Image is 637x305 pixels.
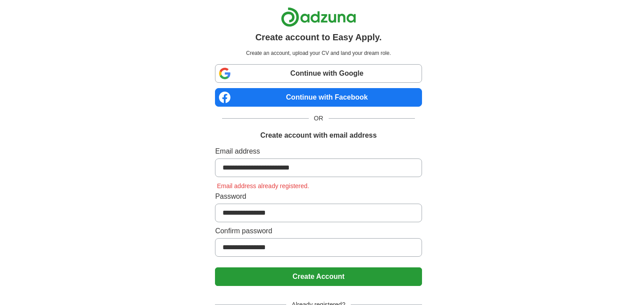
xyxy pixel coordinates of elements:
[215,182,311,189] span: Email address already registered.
[309,114,329,123] span: OR
[217,49,420,57] p: Create an account, upload your CV and land your dream role.
[255,31,382,44] h1: Create account to Easy Apply.
[215,191,422,202] label: Password
[215,146,422,157] label: Email address
[260,130,376,141] h1: Create account with email address
[215,267,422,286] button: Create Account
[215,226,422,236] label: Confirm password
[215,88,422,107] a: Continue with Facebook
[281,7,356,27] img: Adzuna logo
[215,64,422,83] a: Continue with Google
